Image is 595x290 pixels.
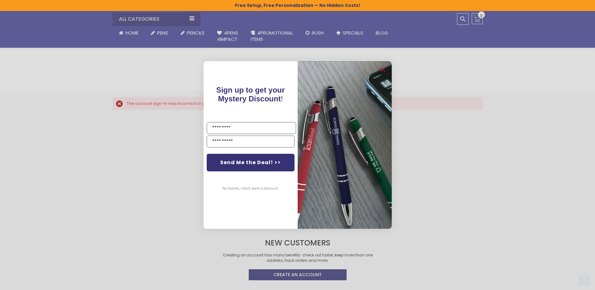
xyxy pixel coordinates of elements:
[216,86,285,103] span: Sign up to get your Mystery Discount
[216,86,285,103] span: !
[207,154,295,171] button: Send Me the Deal! >>
[298,61,392,228] img: pop-up-image
[219,181,282,196] button: No thanks, I don't want a discount.
[378,64,388,74] button: Close dialog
